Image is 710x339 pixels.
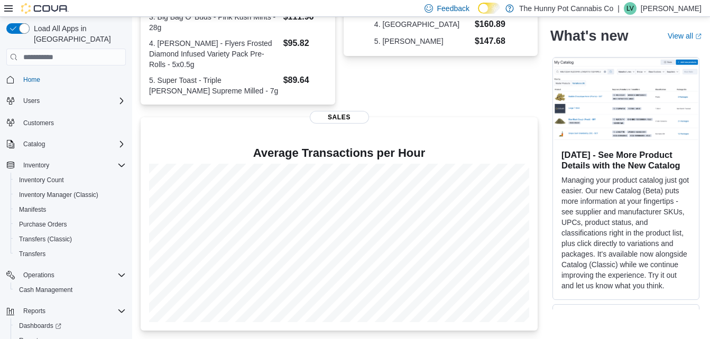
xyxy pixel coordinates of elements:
[2,93,130,108] button: Users
[15,203,126,216] span: Manifests
[30,23,126,44] span: Load All Apps in [GEOGRAPHIC_DATA]
[617,2,620,15] p: |
[19,322,61,330] span: Dashboards
[11,187,130,202] button: Inventory Manager (Classic)
[19,159,126,172] span: Inventory
[374,36,471,46] dt: 5. [PERSON_NAME]
[519,2,613,15] p: The Hunny Pot Cannabis Co
[23,161,49,169] span: Inventory
[11,173,130,187] button: Inventory Count
[668,32,702,40] a: View allExternal link
[624,2,637,15] div: Laura Vale
[475,35,507,48] dd: $147.68
[149,147,529,159] h4: Average Transactions per Hour
[23,140,45,148] span: Catalog
[15,233,76,246] a: Transfers (Classic)
[149,75,279,96] dt: 5. Super Toast - Triple [PERSON_NAME] Supreme Milled - 7g
[374,19,471,30] dt: 4. [GEOGRAPHIC_DATA]
[19,116,126,129] span: Customers
[11,217,130,232] button: Purchase Orders
[437,3,469,14] span: Feedback
[15,319,126,332] span: Dashboards
[19,269,126,281] span: Operations
[19,305,126,317] span: Reports
[2,268,130,282] button: Operations
[19,95,44,107] button: Users
[21,3,69,14] img: Cova
[11,318,130,333] a: Dashboards
[283,74,327,87] dd: $89.64
[15,218,126,231] span: Purchase Orders
[478,3,500,14] input: Dark Mode
[19,73,126,86] span: Home
[149,12,279,33] dt: 3. Big Bag O' Buds - Pink Kush Mints - 28g
[19,250,45,258] span: Transfers
[15,203,50,216] a: Manifests
[11,247,130,261] button: Transfers
[23,76,40,84] span: Home
[19,286,72,294] span: Cash Management
[15,174,68,186] a: Inventory Count
[19,235,72,243] span: Transfers (Classic)
[475,18,507,31] dd: $160.89
[2,137,130,152] button: Catalog
[19,269,59,281] button: Operations
[15,189,103,201] a: Inventory Manager (Classic)
[550,27,628,44] h2: What's new
[15,233,126,246] span: Transfers (Classic)
[695,33,702,40] svg: External link
[19,95,126,107] span: Users
[11,202,130,217] button: Manifests
[283,37,327,50] dd: $95.82
[23,119,54,127] span: Customers
[2,304,130,318] button: Reports
[19,138,126,150] span: Catalog
[561,149,690,171] h3: [DATE] - See More Product Details with the New Catalog
[2,72,130,87] button: Home
[11,232,130,247] button: Transfers (Classic)
[310,111,369,124] span: Sales
[15,248,50,260] a: Transfers
[19,117,58,129] a: Customers
[15,218,71,231] a: Purchase Orders
[15,248,126,260] span: Transfers
[19,138,49,150] button: Catalog
[2,158,130,173] button: Inventory
[641,2,702,15] p: [PERSON_NAME]
[23,307,45,315] span: Reports
[15,284,126,296] span: Cash Management
[19,176,64,184] span: Inventory Count
[11,282,130,297] button: Cash Management
[19,220,67,229] span: Purchase Orders
[149,38,279,70] dt: 4. [PERSON_NAME] - Flyers Frosted Diamond Infused Variety Pack Pre-Rolls - 5x0.5g
[2,115,130,130] button: Customers
[283,11,327,23] dd: $111.96
[19,305,50,317] button: Reports
[23,271,54,279] span: Operations
[19,205,46,214] span: Manifests
[15,189,126,201] span: Inventory Manager (Classic)
[15,174,126,186] span: Inventory Count
[19,73,44,86] a: Home
[15,319,66,332] a: Dashboards
[626,2,634,15] span: LV
[23,97,40,105] span: Users
[561,175,690,291] p: Managing your product catalog just got easier. Our new Catalog (Beta) puts more information at yo...
[15,284,77,296] a: Cash Management
[19,159,53,172] button: Inventory
[19,191,98,199] span: Inventory Manager (Classic)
